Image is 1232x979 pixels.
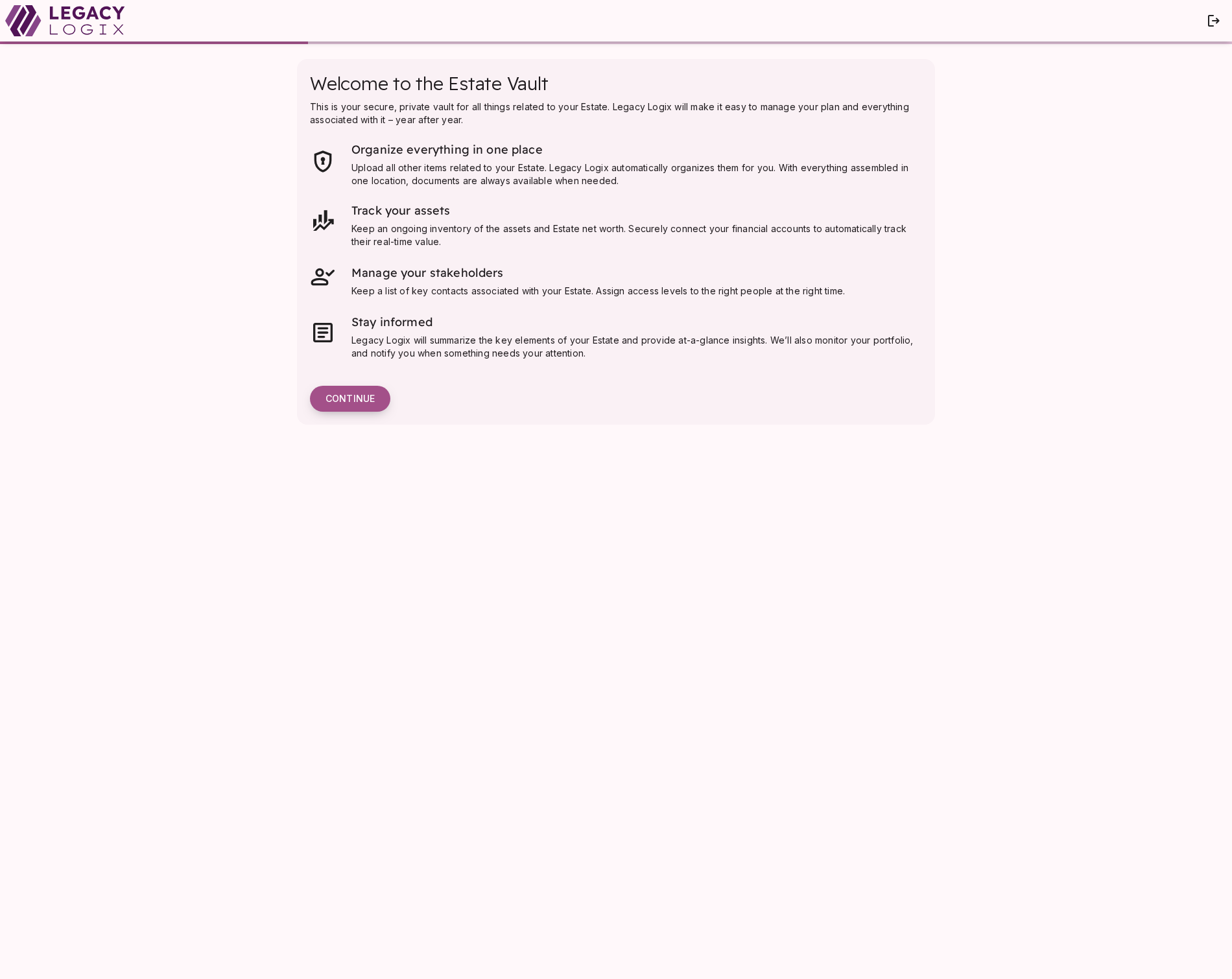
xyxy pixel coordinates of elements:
[310,386,390,412] button: Continue
[326,393,375,405] span: Continue
[351,223,909,247] span: Keep an ongoing inventory of the assets and Estate net worth. Securely connect your financial acc...
[351,285,845,296] span: Keep a list of key contacts associated with your Estate. Assign access levels to the right people...
[351,265,504,280] span: Manage your stakeholders
[310,72,548,95] span: Welcome to the Estate Vault
[351,335,916,359] span: Legacy Logix will summarize the key elements of your Estate and provide at-a-glance insights. We’...
[351,162,911,186] span: Upload all other items related to your Estate. Legacy Logix automatically organizes them for you....
[351,203,451,218] span: Track your assets
[351,142,543,157] span: Organize everything in one place
[351,314,432,329] span: Stay informed
[310,101,912,125] span: This is your secure, private vault for all things related to your Estate. Legacy Logix will make ...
